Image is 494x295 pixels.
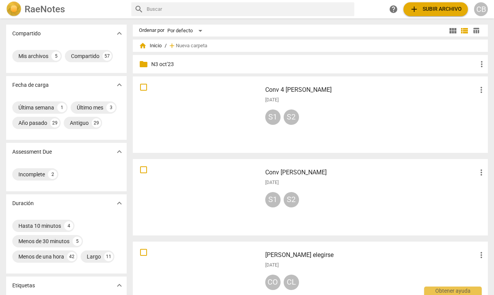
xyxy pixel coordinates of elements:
div: 42 [67,252,76,261]
span: view_list [460,26,469,35]
span: [DATE] [265,179,279,186]
div: Menos de una hora [18,253,64,260]
img: Logo [6,2,21,17]
h3: Liliana elegirse [265,250,477,260]
div: Mis archivos [18,52,48,60]
div: 3 [106,103,116,112]
button: Mostrar más [114,280,125,291]
div: S2 [284,192,299,207]
span: expand_more [115,281,124,290]
p: Compartido [12,30,41,38]
span: more_vert [477,60,486,69]
h3: Conv vivi joha [265,168,477,177]
span: expand_more [115,80,124,89]
div: 5 [73,237,82,246]
div: Antiguo [70,119,89,127]
p: Assessment Due [12,148,52,156]
p: Fecha de carga [12,81,49,89]
span: add [410,5,419,14]
button: Tabla [470,25,482,36]
div: Compartido [71,52,99,60]
button: Lista [459,25,470,36]
span: Nueva carpeta [176,43,207,49]
span: Inicio [139,42,162,50]
a: LogoRaeNotes [6,2,125,17]
span: expand_more [115,29,124,38]
div: Por defecto [167,25,205,37]
h3: Conv 4 Vivi Julia [265,85,477,94]
div: Largo [87,253,101,260]
div: Última semana [18,104,54,111]
div: Menos de 30 minutos [18,237,69,245]
div: Obtener ayuda [424,287,482,295]
span: view_module [448,26,458,35]
a: Conv [PERSON_NAME][DATE]S1S2 [135,162,485,233]
div: Ordenar por [139,28,164,33]
span: more_vert [477,250,486,260]
a: Obtener ayuda [387,2,400,16]
p: Duración [12,199,34,207]
span: [DATE] [265,97,279,103]
div: 1 [57,103,66,112]
div: Hasta 10 minutos [18,222,61,230]
button: Mostrar más [114,79,125,91]
div: S2 [284,109,299,125]
div: S1 [265,109,281,125]
span: home [139,42,147,50]
button: Mostrar más [114,197,125,209]
span: more_vert [477,168,486,177]
div: 11 [104,252,113,261]
div: 57 [102,51,112,61]
div: 5 [51,51,61,61]
span: folder [139,60,148,69]
div: Último mes [77,104,103,111]
div: 29 [50,118,59,128]
div: 4 [64,221,73,230]
span: Subir archivo [410,5,462,14]
button: Cuadrícula [447,25,459,36]
span: expand_more [115,199,124,208]
div: 2 [48,170,57,179]
span: / [165,43,167,49]
div: CL [284,275,299,290]
button: CB [474,2,488,16]
div: Año pasado [18,119,47,127]
span: search [134,5,144,14]
h2: RaeNotes [25,4,65,15]
div: CO [265,275,281,290]
div: S1 [265,192,281,207]
span: help [389,5,398,14]
div: 29 [92,118,101,128]
button: Subir [403,2,468,16]
span: table_chart [473,27,480,34]
span: more_vert [477,85,486,94]
p: N3 oct'23 [151,60,477,68]
div: Incomplete [18,171,45,178]
button: Mostrar más [114,146,125,157]
span: add [168,42,176,50]
a: Conv 4 [PERSON_NAME][DATE]S1S2 [135,79,485,150]
p: Etiquetas [12,282,35,290]
button: Mostrar más [114,28,125,39]
span: [DATE] [265,262,279,268]
input: Buscar [147,3,351,15]
span: expand_more [115,147,124,156]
